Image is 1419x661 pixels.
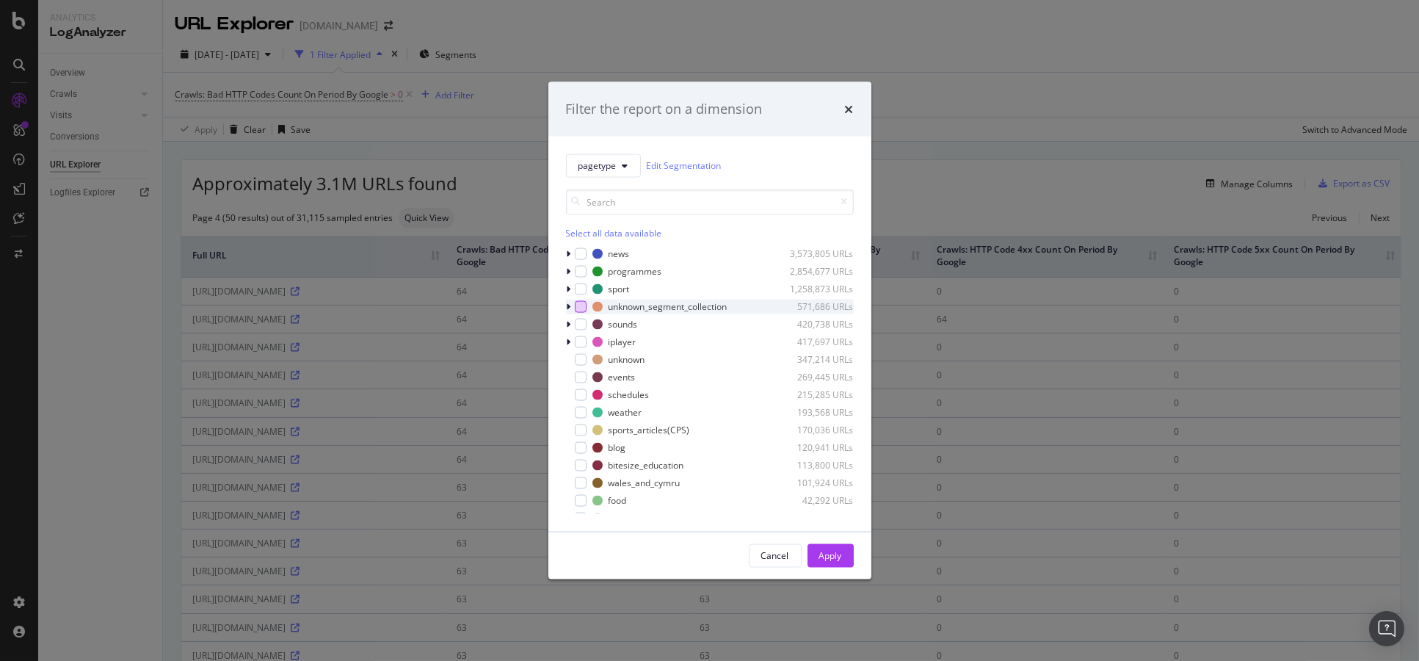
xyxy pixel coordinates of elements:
[845,100,854,119] div: times
[782,477,854,489] div: 101,924 URLs
[609,406,642,419] div: weather
[609,512,661,524] div: mediacentre
[647,158,722,173] a: Edit Segmentation
[782,300,854,313] div: 571,686 URLs
[609,248,630,260] div: news
[782,424,854,436] div: 170,036 URLs
[609,389,650,401] div: schedules
[782,248,854,260] div: 3,573,805 URLs
[782,406,854,419] div: 193,568 URLs
[1369,611,1404,646] div: Open Intercom Messenger
[782,512,854,524] div: 42,039 URLs
[609,336,636,348] div: iplayer
[578,159,617,172] span: pagetype
[782,494,854,507] div: 42,292 URLs
[609,477,681,489] div: wales_and_cymru
[782,318,854,330] div: 420,738 URLs
[609,371,636,383] div: events
[609,441,626,454] div: blog
[782,459,854,472] div: 113,800 URLs
[808,543,854,567] button: Apply
[566,100,763,119] div: Filter the report on a dimension
[609,318,638,330] div: sounds
[609,459,684,472] div: bitesize_education
[609,424,690,436] div: sports_articles(CPS)
[761,549,789,562] div: Cancel
[566,189,854,214] input: Search
[782,336,854,348] div: 417,697 URLs
[782,353,854,366] div: 347,214 URLs
[609,353,645,366] div: unknown
[609,300,727,313] div: unknown_segment_collection
[609,265,662,278] div: programmes
[548,82,871,579] div: modal
[566,226,854,239] div: Select all data available
[609,283,630,295] div: sport
[782,283,854,295] div: 1,258,873 URLs
[782,265,854,278] div: 2,854,677 URLs
[782,389,854,401] div: 215,285 URLs
[782,371,854,383] div: 269,445 URLs
[782,441,854,454] div: 120,941 URLs
[609,494,627,507] div: food
[566,153,641,177] button: pagetype
[819,549,842,562] div: Apply
[749,543,802,567] button: Cancel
